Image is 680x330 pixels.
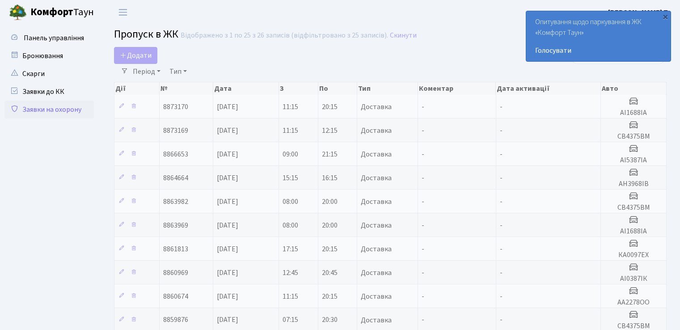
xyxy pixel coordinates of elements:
[166,64,190,79] a: Тип
[535,45,662,56] a: Голосувати
[217,126,238,135] span: [DATE]
[322,315,338,325] span: 20:30
[163,292,188,301] span: 8860674
[500,102,503,112] span: -
[163,126,188,135] span: 8873169
[422,173,424,183] span: -
[422,197,424,207] span: -
[217,149,238,159] span: [DATE]
[608,7,669,18] a: [PERSON_NAME] Т.
[322,220,338,230] span: 20:00
[213,82,279,95] th: Дата
[163,197,188,207] span: 8863982
[114,26,178,42] span: Пропуск в ЖК
[604,180,663,188] h5: АН3968ІВ
[30,5,94,20] span: Таун
[217,268,238,278] span: [DATE]
[500,173,503,183] span: -
[422,220,424,230] span: -
[418,82,496,95] th: Коментар
[500,244,503,254] span: -
[4,83,94,101] a: Заявки до КК
[500,268,503,278] span: -
[526,11,671,61] div: Опитування щодо паркування в ЖК «Комфорт Таун»
[4,65,94,83] a: Скарги
[361,198,392,205] span: Доставка
[604,275,663,283] h5: АІ0387ІК
[283,126,298,135] span: 11:15
[604,132,663,141] h5: СВ4375ВМ
[120,51,152,60] span: Додати
[283,292,298,301] span: 11:15
[604,203,663,212] h5: СВ4375ВМ
[322,292,338,301] span: 20:15
[604,156,663,165] h5: АІ5387ІА
[361,103,392,110] span: Доставка
[322,149,338,159] span: 21:15
[283,102,298,112] span: 11:15
[217,292,238,301] span: [DATE]
[500,126,503,135] span: -
[4,101,94,118] a: Заявки на охорону
[357,82,418,95] th: Тип
[322,173,338,183] span: 16:15
[283,220,298,230] span: 08:00
[361,293,392,300] span: Доставка
[163,102,188,112] span: 8873170
[217,197,238,207] span: [DATE]
[283,197,298,207] span: 08:00
[217,220,238,230] span: [DATE]
[422,149,424,159] span: -
[422,315,424,325] span: -
[500,315,503,325] span: -
[500,292,503,301] span: -
[279,82,318,95] th: З
[217,244,238,254] span: [DATE]
[604,227,663,236] h5: АІ1688ІА
[322,268,338,278] span: 20:45
[608,8,669,17] b: [PERSON_NAME] Т.
[163,149,188,159] span: 8866653
[4,47,94,65] a: Бронювання
[318,82,357,95] th: По
[114,82,160,95] th: Дії
[500,149,503,159] span: -
[163,173,188,183] span: 8864664
[361,151,392,158] span: Доставка
[283,244,298,254] span: 17:15
[601,82,667,95] th: Авто
[283,173,298,183] span: 15:15
[217,102,238,112] span: [DATE]
[217,173,238,183] span: [DATE]
[24,33,84,43] span: Панель управління
[322,244,338,254] span: 20:15
[661,12,670,21] div: ×
[390,31,417,40] a: Скинути
[422,126,424,135] span: -
[112,5,134,20] button: Переключити навігацію
[322,126,338,135] span: 12:15
[114,47,157,64] a: Додати
[361,127,392,134] span: Доставка
[604,298,663,307] h5: АА2278ОО
[129,64,164,79] a: Період
[283,315,298,325] span: 07:15
[181,31,388,40] div: Відображено з 1 по 25 з 26 записів (відфільтровано з 25 записів).
[500,220,503,230] span: -
[496,82,601,95] th: Дата активації
[422,102,424,112] span: -
[604,251,663,259] h5: КА0097ЕХ
[604,109,663,117] h5: АІ1688ІА
[422,244,424,254] span: -
[160,82,213,95] th: №
[283,268,298,278] span: 12:45
[30,5,73,19] b: Комфорт
[217,315,238,325] span: [DATE]
[163,244,188,254] span: 8861813
[361,245,392,253] span: Доставка
[283,149,298,159] span: 09:00
[361,222,392,229] span: Доставка
[163,315,188,325] span: 8859876
[163,220,188,230] span: 8863969
[361,269,392,276] span: Доставка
